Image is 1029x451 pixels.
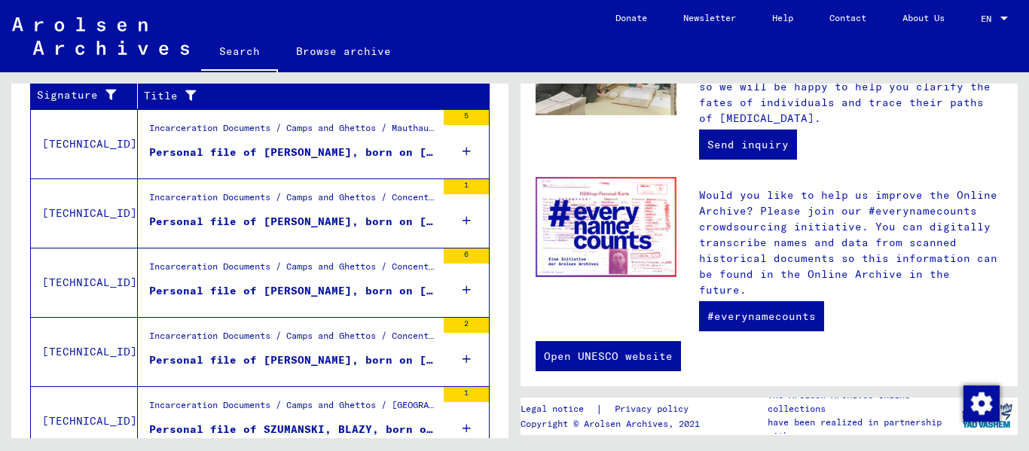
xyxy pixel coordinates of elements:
[444,318,489,333] div: 2
[444,248,489,264] div: 6
[521,401,596,417] a: Legal notice
[12,17,189,55] img: Arolsen_neg.svg
[149,121,436,142] div: Incarceration Documents / Camps and Ghettos / Mauthausen Concentration Camp / Individual Document...
[536,341,681,371] a: Open UNESCO website
[149,283,436,299] div: Personal file of [PERSON_NAME], born on [DEMOGRAPHIC_DATA], born in [GEOGRAPHIC_DATA]
[149,329,436,350] div: Incarceration Documents / Camps and Ghettos / Concentration Camp Mittelbau ([PERSON_NAME]) / Conc...
[31,317,138,386] td: [TECHNICAL_ID]
[521,401,707,417] div: |
[768,389,956,416] p: The Arolsen Archives online collections
[144,88,452,104] div: Title
[699,130,797,160] a: Send inquiry
[31,109,138,178] td: [TECHNICAL_ID]
[959,397,1015,434] img: yv_logo.png
[31,178,138,248] td: [TECHNICAL_ID]
[149,145,436,160] div: Personal file of [PERSON_NAME], born on [DEMOGRAPHIC_DATA]
[149,422,436,437] div: Personal file of SZUMANSKI, BLAZY, born on [DEMOGRAPHIC_DATA]
[768,416,956,443] p: have been realized in partnership with
[149,190,436,212] div: Incarceration Documents / Camps and Ghettos / Concentration Camp Mittelbau ([PERSON_NAME]) / Conc...
[699,301,824,331] a: #everynamecounts
[963,385,999,421] div: Change consent
[536,177,676,277] img: enc.jpg
[149,352,436,368] div: Personal file of [PERSON_NAME], born on [DEMOGRAPHIC_DATA]
[201,33,278,72] a: Search
[444,110,489,125] div: 5
[149,260,436,281] div: Incarceration Documents / Camps and Ghettos / Concentration Camp Mittelbau ([PERSON_NAME]) / Conc...
[444,387,489,402] div: 1
[521,417,707,431] p: Copyright © Arolsen Archives, 2021
[149,398,436,419] div: Incarceration Documents / Camps and Ghettos / [GEOGRAPHIC_DATA] ([GEOGRAPHIC_DATA]) Concentration...
[144,84,471,108] div: Title
[444,179,489,194] div: 1
[981,14,997,24] span: EN
[278,33,409,69] a: Browse archive
[699,187,1003,298] p: Would you like to help us improve the Online Archive? Please join our #everynamecounts crowdsourc...
[37,84,137,108] div: Signature
[31,248,138,317] td: [TECHNICAL_ID]
[603,401,707,417] a: Privacy policy
[963,385,1000,422] img: Change consent
[37,87,118,103] div: Signature
[149,214,436,230] div: Personal file of [PERSON_NAME], born on [DEMOGRAPHIC_DATA]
